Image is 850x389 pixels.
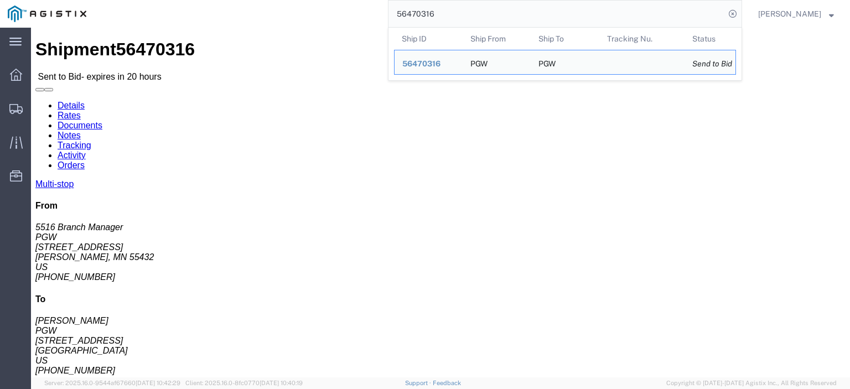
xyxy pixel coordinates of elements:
[433,380,461,386] a: Feedback
[758,7,835,20] button: [PERSON_NAME]
[692,58,728,70] div: Send to Bid
[8,6,86,22] img: logo
[405,380,433,386] a: Support
[260,380,303,386] span: [DATE] 10:40:19
[463,28,531,50] th: Ship From
[538,50,556,74] div: PGW
[185,380,303,386] span: Client: 2025.16.0-8fc0770
[685,28,736,50] th: Status
[388,1,725,27] input: Search for shipment number, reference number
[394,28,742,80] table: Search Results
[758,8,821,20] span: Jesse Jordan
[136,380,180,386] span: [DATE] 10:42:29
[394,28,463,50] th: Ship ID
[666,378,837,388] span: Copyright © [DATE]-[DATE] Agistix Inc., All Rights Reserved
[531,28,599,50] th: Ship To
[44,380,180,386] span: Server: 2025.16.0-9544af67660
[402,58,455,70] div: 56470316
[31,28,850,377] iframe: FS Legacy Container
[599,28,685,50] th: Tracking Nu.
[470,50,488,74] div: PGW
[402,59,440,68] span: 56470316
